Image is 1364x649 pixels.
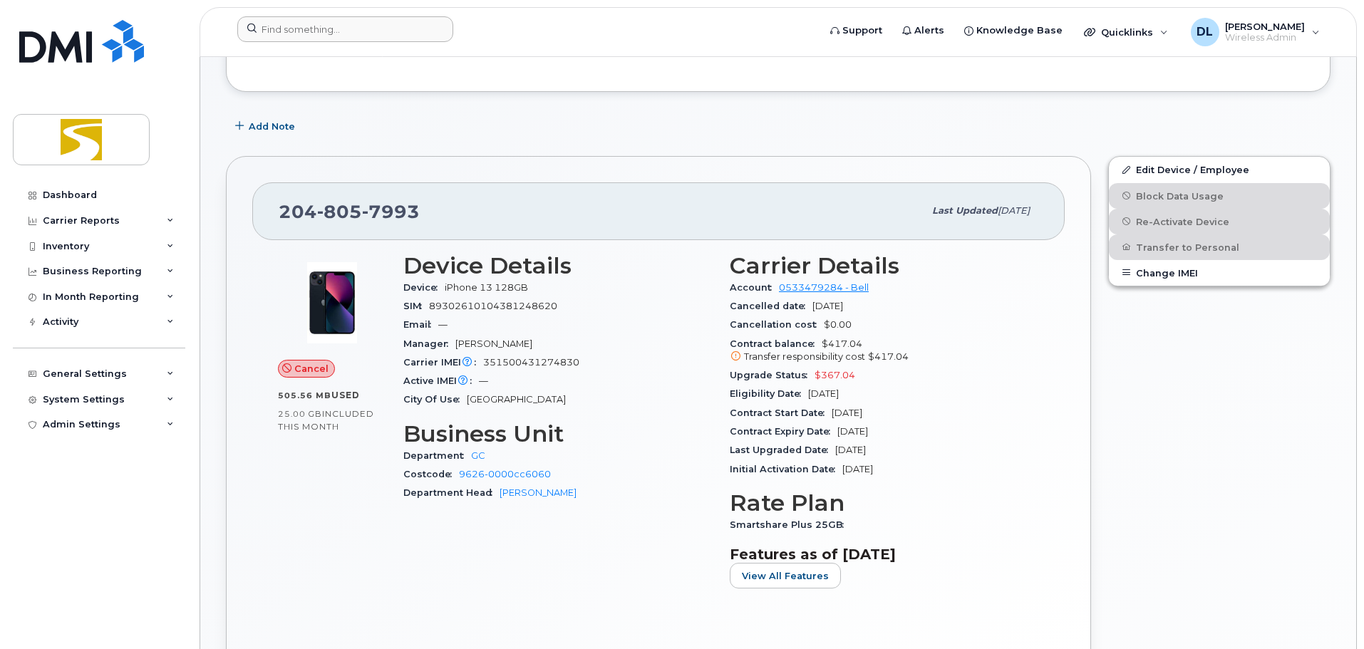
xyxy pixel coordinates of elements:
[820,16,892,45] a: Support
[1109,260,1330,286] button: Change IMEI
[730,445,835,455] span: Last Upgraded Date
[892,16,954,45] a: Alerts
[403,301,429,311] span: SIM
[730,490,1039,516] h3: Rate Plan
[832,407,862,418] span: [DATE]
[445,282,528,293] span: iPhone 13 128GB
[455,338,532,349] span: [PERSON_NAME]
[403,450,471,461] span: Department
[730,388,808,399] span: Eligibility Date
[730,546,1039,563] h3: Features as of [DATE]
[403,469,459,479] span: Costcode
[403,421,713,447] h3: Business Unit
[294,362,329,375] span: Cancel
[932,205,998,216] span: Last updated
[249,120,295,133] span: Add Note
[237,16,453,42] input: Find something...
[1225,32,1305,43] span: Wireless Admin
[331,390,360,400] span: used
[779,282,869,293] a: 0533479284 - Bell
[429,301,557,311] span: 89302610104381248620
[730,338,1039,364] span: $417.04
[279,201,420,222] span: 204
[730,282,779,293] span: Account
[403,375,479,386] span: Active IMEI
[317,201,362,222] span: 805
[226,113,307,139] button: Add Note
[1109,209,1330,234] button: Re-Activate Device
[403,282,445,293] span: Device
[742,569,829,583] span: View All Features
[278,408,374,432] span: included this month
[1074,18,1178,46] div: Quicklinks
[842,464,873,474] span: [DATE]
[403,394,467,405] span: City Of Use
[1101,26,1153,38] span: Quicklinks
[730,464,842,474] span: Initial Activation Date
[479,375,488,386] span: —
[730,338,822,349] span: Contract balance
[812,301,843,311] span: [DATE]
[403,487,500,498] span: Department Head
[459,469,551,479] a: 9626-0000cc6060
[837,426,868,437] span: [DATE]
[730,563,841,588] button: View All Features
[730,253,1039,279] h3: Carrier Details
[744,351,865,362] span: Transfer responsibility cost
[914,24,944,38] span: Alerts
[730,519,851,530] span: Smartshare Plus 25GB
[868,351,909,362] span: $417.04
[403,253,713,279] h3: Device Details
[998,205,1030,216] span: [DATE]
[403,357,483,368] span: Carrier IMEI
[1197,24,1213,41] span: DL
[808,388,839,399] span: [DATE]
[1109,183,1330,209] button: Block Data Usage
[1225,21,1305,32] span: [PERSON_NAME]
[362,201,420,222] span: 7993
[815,370,855,380] span: $367.04
[730,426,837,437] span: Contract Expiry Date
[835,445,866,455] span: [DATE]
[954,16,1073,45] a: Knowledge Base
[1181,18,1330,46] div: Deryk Lynch
[403,319,438,330] span: Email
[500,487,577,498] a: [PERSON_NAME]
[976,24,1063,38] span: Knowledge Base
[1109,157,1330,182] a: Edit Device / Employee
[730,319,824,330] span: Cancellation cost
[438,319,448,330] span: —
[289,260,375,346] img: image20231002-3703462-1ig824h.jpeg
[278,409,322,419] span: 25.00 GB
[1136,216,1229,227] span: Re-Activate Device
[278,390,331,400] span: 505.56 MB
[471,450,485,461] a: GC
[483,357,579,368] span: 351500431274830
[1109,234,1330,260] button: Transfer to Personal
[467,394,566,405] span: [GEOGRAPHIC_DATA]
[842,24,882,38] span: Support
[403,338,455,349] span: Manager
[730,407,832,418] span: Contract Start Date
[730,370,815,380] span: Upgrade Status
[824,319,852,330] span: $0.00
[730,301,812,311] span: Cancelled date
